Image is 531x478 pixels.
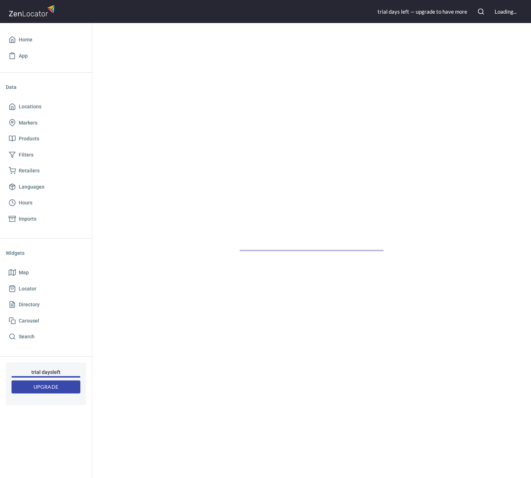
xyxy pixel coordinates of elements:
[6,131,86,147] a: Products
[19,51,28,60] span: App
[19,134,39,143] span: Products
[6,265,86,281] a: Map
[6,78,86,96] li: Data
[19,166,40,175] span: Retailers
[6,297,86,313] a: Directory
[6,195,86,211] a: Hours
[19,215,36,224] span: Imports
[19,332,35,341] span: Search
[19,268,29,277] span: Map
[6,313,86,329] a: Carousel
[6,32,86,48] a: Home
[9,3,57,18] img: zenlocator
[19,150,34,159] span: Filters
[6,281,86,297] a: Locator
[12,368,80,376] h6: trial day s left
[495,8,517,15] div: Loading...
[6,115,86,131] a: Markers
[19,300,40,309] span: Directory
[19,284,36,293] span: Locator
[6,48,86,64] a: App
[6,244,86,262] li: Widgets
[17,383,75,392] span: Upgrade
[6,179,86,195] a: Languages
[6,211,86,227] a: Imports
[19,35,32,44] span: Home
[19,316,39,325] span: Carousel
[19,198,32,207] span: Hours
[378,8,467,15] div: trial day s left — upgrade to have more
[12,380,80,394] button: Upgrade
[6,147,86,163] a: Filters
[19,182,44,191] span: Languages
[6,329,86,345] a: Search
[473,4,489,19] button: Search
[6,99,86,115] a: Locations
[6,163,86,179] a: Retailers
[19,118,37,127] span: Markers
[19,102,41,111] span: Locations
